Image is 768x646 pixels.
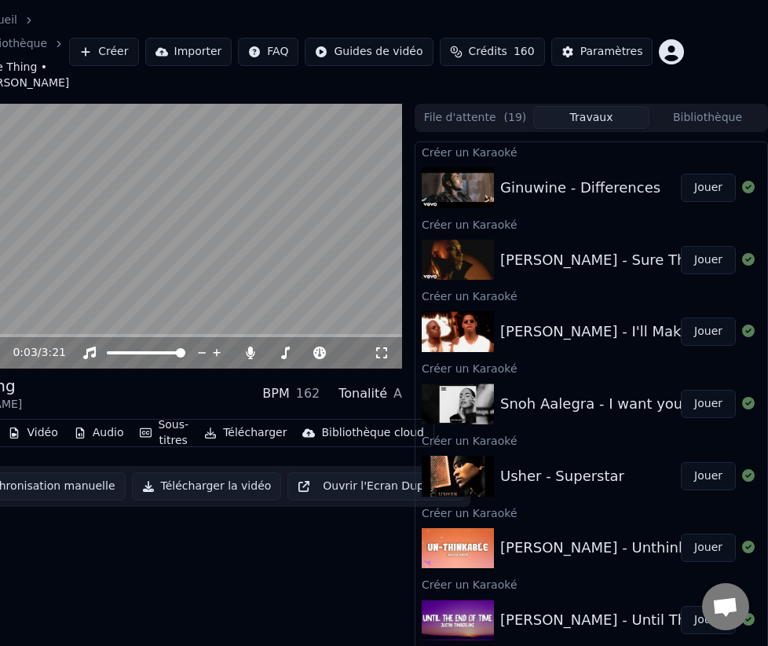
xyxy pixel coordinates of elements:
[262,384,289,403] div: BPM
[415,286,767,305] div: Créer un Karaoké
[514,44,535,60] span: 160
[649,106,766,129] button: Bibliothèque
[415,142,767,161] div: Créer un Karaoké
[681,390,736,418] button: Jouer
[533,106,649,129] button: Travaux
[681,246,736,274] button: Jouer
[415,574,767,593] div: Créer un Karaoké
[681,534,736,562] button: Jouer
[702,583,749,630] div: Ouvrir le chat
[13,345,50,361] div: /
[681,174,736,202] button: Jouer
[2,422,64,444] button: Vidéo
[415,215,767,233] div: Créer un Karaoké
[580,44,643,60] div: Paramètres
[238,38,298,66] button: FAQ
[440,38,545,66] button: Crédits160
[132,472,282,501] button: Télécharger la vidéo
[393,384,402,403] div: A
[551,38,653,66] button: Paramètres
[13,345,37,361] span: 0:03
[287,472,464,501] button: Ouvrir l'Ecran Duplicata
[500,465,624,487] div: Usher - Superstar
[681,317,736,346] button: Jouer
[415,431,767,450] div: Créer un Karaoké
[198,422,293,444] button: Télécharger
[681,462,736,490] button: Jouer
[681,606,736,634] button: Jouer
[42,345,66,361] span: 3:21
[500,249,708,271] div: [PERSON_NAME] - Sure Thing
[68,422,130,444] button: Audio
[305,38,433,66] button: Guides de vidéo
[415,358,767,377] div: Créer un Karaoké
[338,384,387,403] div: Tonalité
[500,177,660,199] div: Ginuwine - Differences
[469,44,507,60] span: Crédits
[415,503,767,522] div: Créer un Karaoké
[69,38,138,66] button: Créer
[145,38,232,66] button: Importer
[500,393,737,415] div: Snoh Aalegra - I want you around
[417,106,533,129] button: File d'attente
[321,425,423,441] div: Bibliothèque cloud
[504,110,527,126] span: ( 19 )
[296,384,320,403] div: 162
[133,414,196,452] button: Sous-titres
